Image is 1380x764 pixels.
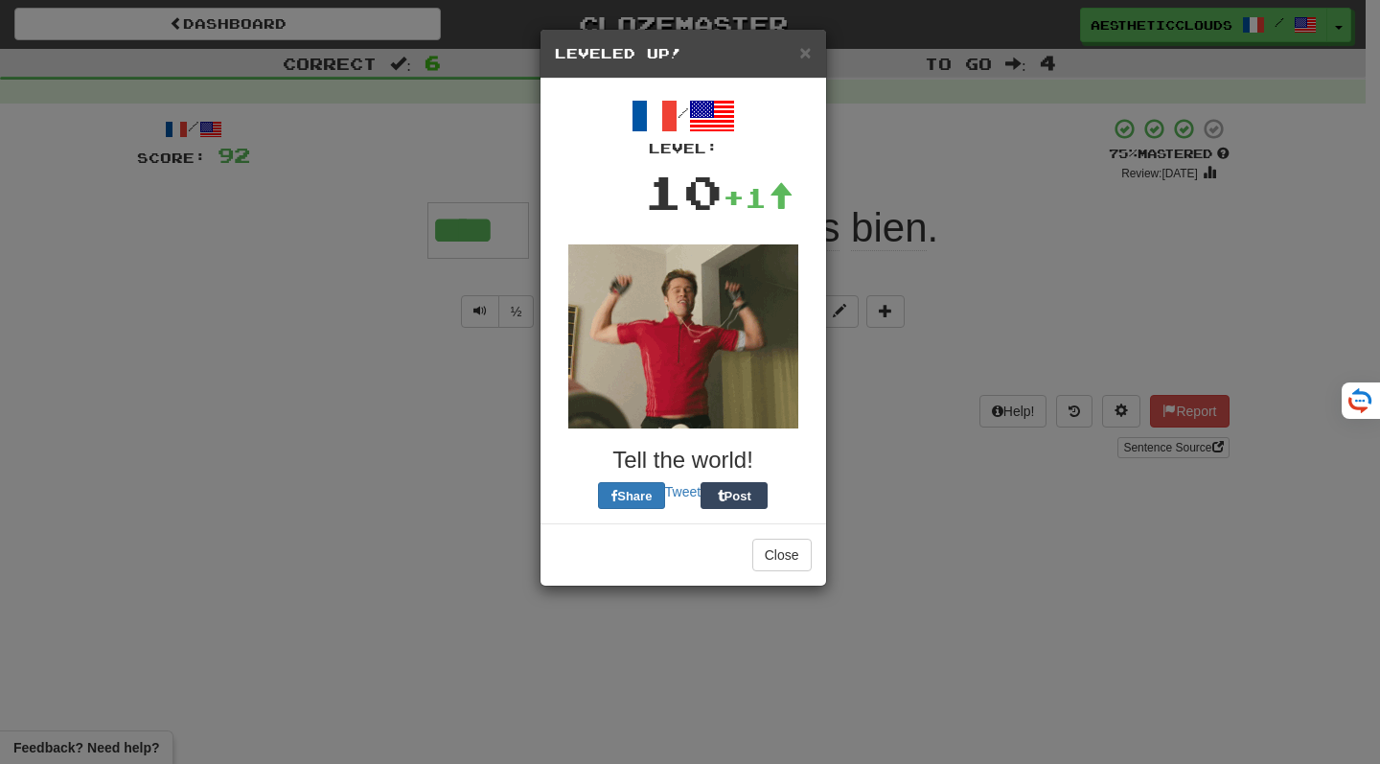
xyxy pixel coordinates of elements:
[723,178,793,217] div: +1
[555,139,812,158] div: Level:
[555,448,812,473] h3: Tell the world!
[799,41,811,63] span: ×
[701,482,768,509] button: Post
[799,42,811,62] button: Close
[665,484,701,499] a: Tweet
[555,93,812,158] div: /
[598,482,665,509] button: Share
[644,158,723,225] div: 10
[568,244,798,428] img: brad-pitt-eabb8484b0e72233b60fc33baaf1d28f9aa3c16dec737e05e85ed672bd245bc1.gif
[555,44,812,63] h5: Leveled Up!
[752,539,812,571] button: Close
